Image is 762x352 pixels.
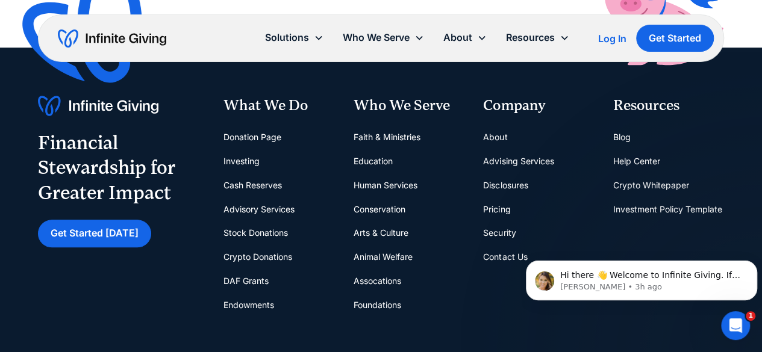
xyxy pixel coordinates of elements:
[223,149,260,173] a: Investing
[223,269,269,293] a: DAF Grants
[354,125,420,149] a: Faith & Ministries
[354,197,405,221] a: Conservation
[354,96,464,116] div: Who We Serve
[746,311,755,321] span: 1
[483,245,527,269] a: Contact Us
[496,25,579,51] div: Resources
[38,220,151,247] a: Get Started [DATE]
[38,131,204,206] div: Financial Stewardship for Greater Impact
[521,235,762,320] iframe: Intercom notifications message
[613,149,660,173] a: Help Center
[483,221,516,245] a: Security
[636,25,714,52] a: Get Started
[223,197,295,221] a: Advisory Services
[483,173,528,197] a: Disclosures
[483,149,554,173] a: Advising Services
[223,173,282,197] a: Cash Reserves
[613,125,631,149] a: Blog
[613,197,722,221] a: Investment Policy Template
[598,34,626,43] div: Log In
[613,96,724,116] div: Resources
[483,197,510,221] a: Pricing
[223,245,292,269] a: Crypto Donations
[223,293,274,317] a: Endowments
[223,96,334,116] div: What We Do
[333,25,434,51] div: Who We Serve
[354,221,408,245] a: Arts & Culture
[483,125,507,149] a: About
[506,29,555,46] div: Resources
[613,173,689,197] a: Crypto Whitepaper
[443,29,472,46] div: About
[354,173,417,197] a: Human Services
[223,221,288,245] a: Stock Donations
[354,245,413,269] a: Animal Welfare
[598,31,626,46] a: Log In
[265,29,309,46] div: Solutions
[354,149,393,173] a: Education
[721,311,750,340] iframe: Intercom live chat
[434,25,496,51] div: About
[343,29,410,46] div: Who We Serve
[483,96,594,116] div: Company
[255,25,333,51] div: Solutions
[354,293,401,317] a: Foundations
[354,269,401,293] a: Assocations
[58,29,166,48] a: home
[223,125,281,149] a: Donation Page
